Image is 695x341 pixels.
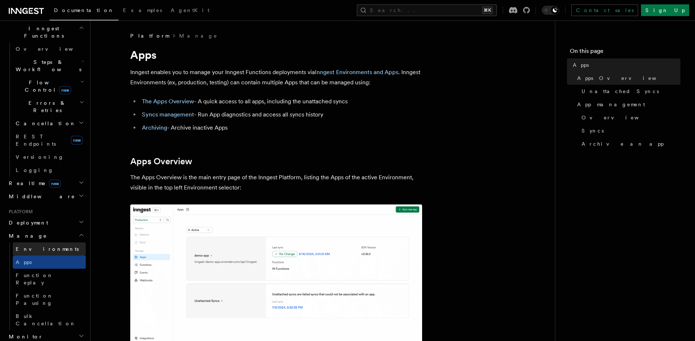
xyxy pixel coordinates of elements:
span: Archive an app [582,140,664,147]
a: Sign Up [641,4,689,16]
span: Platform [130,32,169,39]
span: Apps [16,259,32,265]
a: Environments [13,242,86,256]
span: Documentation [54,7,114,13]
span: Function Pausing [16,293,53,306]
a: Unattached Syncs [579,85,680,98]
a: Logging [13,164,86,177]
span: Inngest Functions [6,25,79,39]
kbd: ⌘K [482,7,493,14]
a: Manage [179,32,218,39]
a: Versioning [13,150,86,164]
button: Steps & Workflows [13,55,86,76]
a: Function Pausing [13,289,86,310]
span: Examples [123,7,162,13]
button: Inngest Functions [6,22,86,42]
span: Realtime [6,180,61,187]
a: Apps Overview [574,72,680,85]
li: - A quick access to all apps, including the unattached syncs [140,96,422,107]
span: Function Replay [16,272,53,286]
p: Inngest enables you to manage your Inngest Functions deployments via . Inngest Environments (ex, ... [130,67,422,88]
span: Environments [16,246,79,252]
span: new [71,136,83,145]
span: new [49,180,61,188]
span: Overview [16,46,91,52]
a: Overview [579,111,680,124]
span: Apps [573,61,589,69]
button: Errors & Retries [13,96,86,117]
span: Bulk Cancellation [16,313,76,326]
a: Examples [119,2,166,20]
span: Logging [16,167,54,173]
h1: Apps [130,48,422,61]
button: Deployment [6,216,86,229]
a: Overview [13,42,86,55]
span: Unattached Syncs [582,88,659,95]
li: - Run App diagnostics and access all syncs history [140,110,422,120]
a: Archive an app [579,137,680,150]
button: Realtimenew [6,177,86,190]
span: new [59,86,71,94]
a: The Apps Overview [142,98,194,105]
button: Middleware [6,190,86,203]
a: Syncs management [142,111,194,118]
span: Deployment [6,219,48,226]
a: Apps [13,256,86,269]
span: Manage [6,232,47,240]
span: Monitor [6,333,43,340]
span: Syncs [582,127,604,134]
span: Flow Control [13,79,80,93]
button: Search...⌘K [357,4,497,16]
a: App management [574,98,680,111]
a: Syncs [579,124,680,137]
span: Overview [582,114,657,121]
button: Manage [6,229,86,242]
span: Versioning [16,154,64,160]
a: REST Endpointsnew [13,130,86,150]
a: Apps Overview [130,156,192,166]
button: Toggle dark mode [542,6,559,15]
span: AgentKit [171,7,209,13]
a: Function Replay [13,269,86,289]
a: Apps [570,58,680,72]
span: Steps & Workflows [13,58,81,73]
div: Manage [6,242,86,330]
a: Inngest Environments and Apps [315,69,398,76]
div: Inngest Functions [6,42,86,177]
span: Cancellation [13,120,76,127]
p: The Apps Overview is the main entry page of the Inngest Platform, listing the Apps of the active ... [130,172,422,193]
span: Platform [6,209,33,215]
h4: On this page [570,47,680,58]
a: Archiving [142,124,167,131]
li: - Archive inactive Apps [140,123,422,133]
button: Flow Controlnew [13,76,86,96]
a: AgentKit [166,2,214,20]
span: App management [577,101,645,108]
span: REST Endpoints [16,134,56,147]
a: Bulk Cancellation [13,310,86,330]
a: Documentation [50,2,119,20]
a: Contact sales [571,4,638,16]
button: Cancellation [13,117,86,130]
span: Errors & Retries [13,99,79,114]
span: Middleware [6,193,75,200]
span: Apps Overview [577,74,674,82]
